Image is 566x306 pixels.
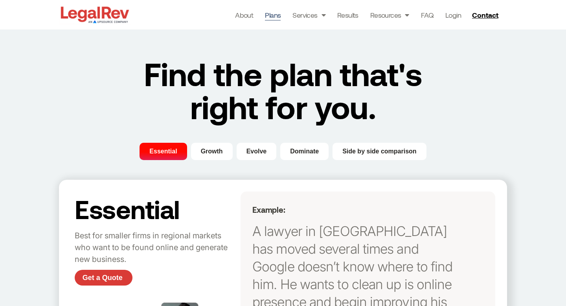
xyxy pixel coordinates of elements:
a: Contact [469,9,504,21]
span: Get a Quote [83,274,123,281]
span: Dominate [290,147,319,156]
h2: Essential [75,195,237,222]
a: FAQ [421,9,434,20]
a: Get a Quote [75,270,132,286]
h5: Example: [252,205,459,214]
a: Resources [370,9,409,20]
a: Login [445,9,461,20]
a: About [235,9,253,20]
p: Best for smaller firms in regional markets who want to be found online and generate new business. [75,230,237,265]
span: Growth [201,147,223,156]
span: Essential [149,147,177,156]
nav: Menu [235,9,461,20]
a: Services [292,9,325,20]
span: Evolve [246,147,267,156]
span: Side by side comparison [342,147,417,156]
span: Contact [472,11,498,18]
a: Plans [265,9,281,20]
a: Results [337,9,358,20]
h2: Find the plan that's right for you. [126,57,440,123]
